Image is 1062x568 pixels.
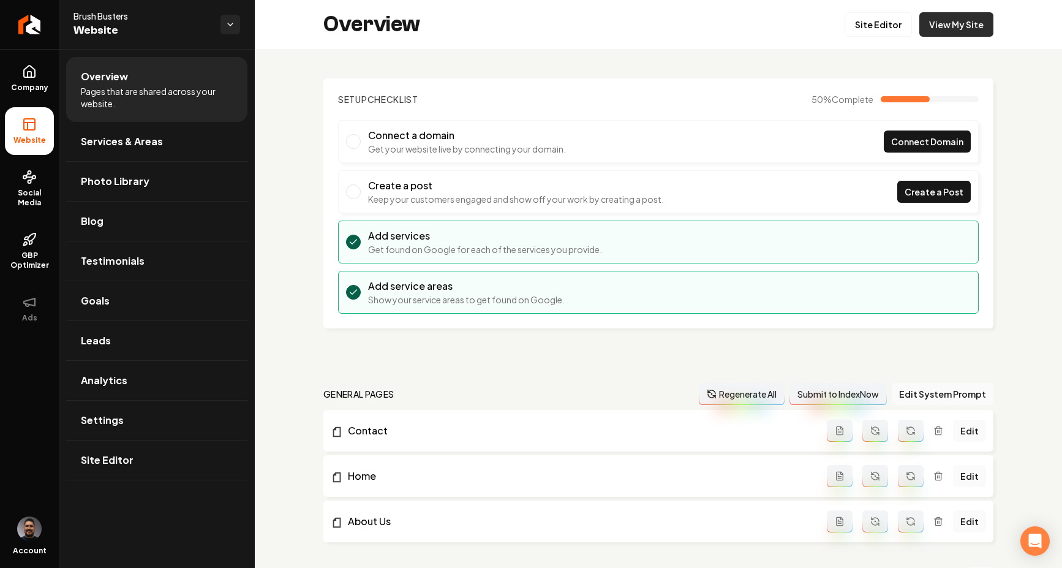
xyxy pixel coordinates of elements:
[66,202,247,241] a: Blog
[331,514,827,529] a: About Us
[6,83,53,93] span: Company
[338,93,418,105] h2: Checklist
[73,22,211,39] span: Website
[368,229,602,243] h3: Add services
[368,293,565,306] p: Show your service areas to get found on Google.
[13,546,47,556] span: Account
[331,423,827,438] a: Contact
[368,193,664,205] p: Keep your customers engaged and show off your work by creating a post.
[5,251,54,270] span: GBP Optimizer
[953,465,986,487] a: Edit
[323,12,420,37] h2: Overview
[331,469,827,483] a: Home
[897,181,971,203] a: Create a Post
[17,517,42,541] button: Open user button
[5,55,54,102] a: Company
[884,131,971,153] a: Connect Domain
[827,465,853,487] button: Add admin page prompt
[827,420,853,442] button: Add admin page prompt
[66,281,247,320] a: Goals
[66,162,247,201] a: Photo Library
[81,69,128,84] span: Overview
[905,186,963,199] span: Create a Post
[81,85,233,110] span: Pages that are shared across your website.
[17,313,42,323] span: Ads
[81,254,145,268] span: Testimonials
[338,94,367,105] span: Setup
[892,383,993,405] button: Edit System Prompt
[699,383,785,405] button: Regenerate All
[66,361,247,400] a: Analytics
[5,285,54,333] button: Ads
[812,93,873,105] span: 50 %
[368,128,566,143] h3: Connect a domain
[81,214,104,229] span: Blog
[81,413,124,428] span: Settings
[368,178,664,193] h3: Create a post
[5,160,54,218] a: Social Media
[789,383,887,405] button: Submit to IndexNow
[953,510,986,532] a: Edit
[832,94,873,105] span: Complete
[66,401,247,440] a: Settings
[81,174,149,189] span: Photo Library
[5,188,54,208] span: Social Media
[919,12,993,37] a: View My Site
[845,12,912,37] a: Site Editor
[323,388,394,400] h2: general pages
[891,135,963,148] span: Connect Domain
[368,243,602,256] p: Get found on Google for each of the services you provide.
[66,441,247,480] a: Site Editor
[66,122,247,161] a: Services & Areas
[81,293,110,308] span: Goals
[81,134,163,149] span: Services & Areas
[73,10,211,22] span: Brush Busters
[66,241,247,281] a: Testimonials
[368,143,566,155] p: Get your website live by connecting your domain.
[953,420,986,442] a: Edit
[9,135,51,145] span: Website
[81,333,111,348] span: Leads
[368,279,565,293] h3: Add service areas
[81,373,127,388] span: Analytics
[827,510,853,532] button: Add admin page prompt
[81,453,134,468] span: Site Editor
[1020,526,1050,556] div: Open Intercom Messenger
[18,15,41,34] img: Rebolt Logo
[17,517,42,541] img: Daniel Humberto Ortega Celis
[5,222,54,280] a: GBP Optimizer
[66,321,247,360] a: Leads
